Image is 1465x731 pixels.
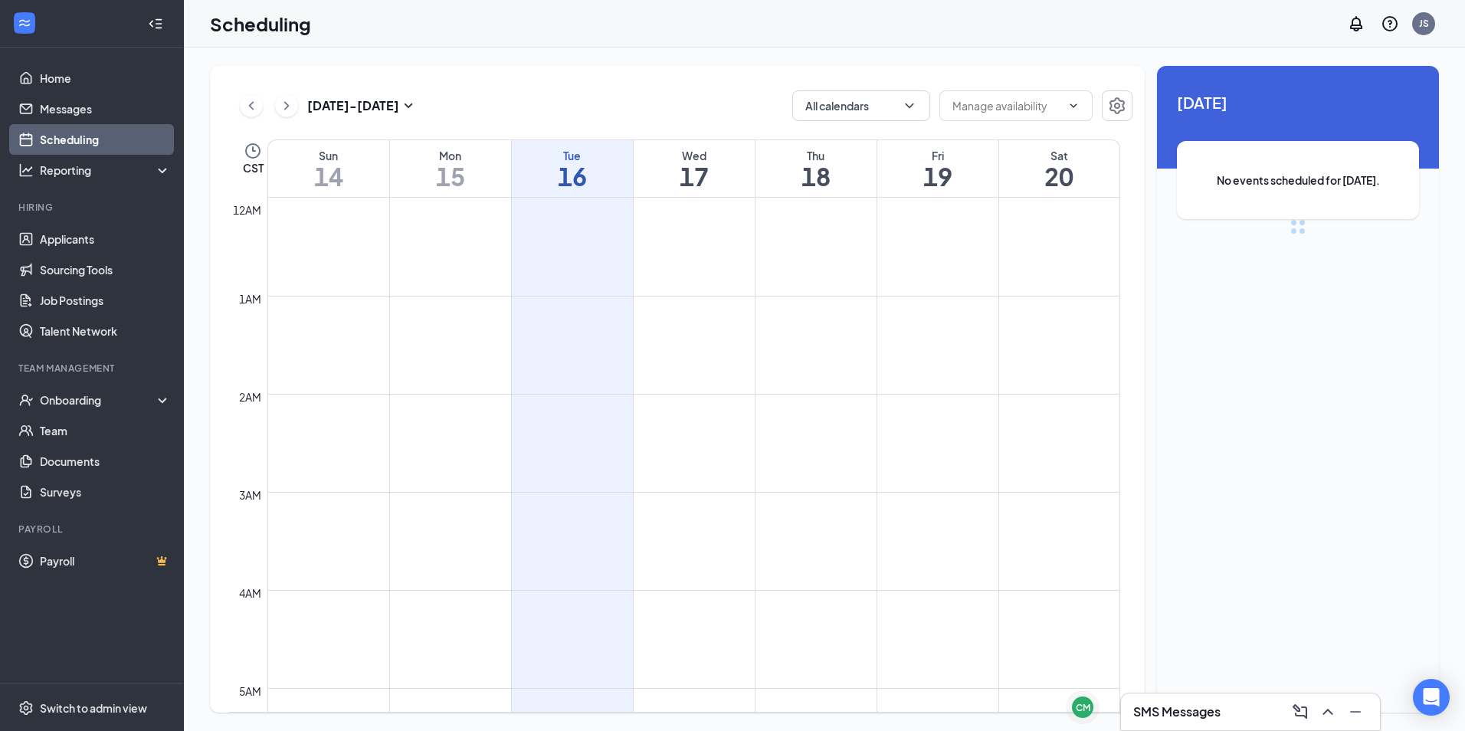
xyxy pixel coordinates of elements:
div: Onboarding [40,392,158,408]
div: Reporting [40,162,172,178]
a: September 14, 2025 [268,140,389,197]
a: Scheduling [40,124,171,155]
h1: 20 [999,163,1120,189]
a: Sourcing Tools [40,254,171,285]
a: Team [40,415,171,446]
button: All calendarsChevronDown [792,90,930,121]
svg: ChevronRight [279,97,294,115]
h3: SMS Messages [1133,703,1221,720]
div: Mon [390,148,511,163]
a: September 19, 2025 [877,140,998,197]
div: 12am [230,202,264,218]
svg: ComposeMessage [1291,703,1309,721]
div: 5am [236,683,264,700]
input: Manage availability [952,97,1061,114]
svg: WorkstreamLogo [17,15,32,31]
h1: 15 [390,163,511,189]
svg: Analysis [18,162,34,178]
span: No events scheduled for [DATE]. [1208,172,1388,188]
a: Job Postings [40,285,171,316]
a: Applicants [40,224,171,254]
div: 3am [236,487,264,503]
a: Surveys [40,477,171,507]
div: Tue [512,148,633,163]
button: ChevronLeft [240,94,263,117]
div: Wed [634,148,755,163]
h1: 14 [268,163,389,189]
h3: [DATE] - [DATE] [307,97,399,114]
h1: 17 [634,163,755,189]
svg: ChevronUp [1319,703,1337,721]
a: September 18, 2025 [755,140,877,197]
div: Sun [268,148,389,163]
div: Switch to admin view [40,700,147,716]
svg: ChevronDown [902,98,917,113]
a: September 16, 2025 [512,140,633,197]
div: Thu [755,148,877,163]
svg: Settings [1108,97,1126,115]
svg: Notifications [1347,15,1365,33]
a: Messages [40,93,171,124]
a: Home [40,63,171,93]
div: 1am [236,290,264,307]
button: Settings [1102,90,1132,121]
button: ComposeMessage [1288,700,1313,724]
h1: 19 [877,163,998,189]
a: Talent Network [40,316,171,346]
svg: QuestionInfo [1381,15,1399,33]
div: Hiring [18,201,168,214]
a: September 20, 2025 [999,140,1120,197]
h1: 18 [755,163,877,189]
button: ChevronRight [275,94,298,117]
div: CM [1076,701,1090,714]
div: JS [1419,17,1429,30]
a: September 15, 2025 [390,140,511,197]
h1: Scheduling [210,11,311,37]
svg: SmallChevronDown [399,97,418,115]
a: Documents [40,446,171,477]
div: Open Intercom Messenger [1413,679,1450,716]
svg: Settings [18,700,34,716]
div: Payroll [18,523,168,536]
button: ChevronUp [1316,700,1340,724]
div: 4am [236,585,264,602]
svg: Collapse [148,16,163,31]
svg: UserCheck [18,392,34,408]
svg: Minimize [1346,703,1365,721]
div: 2am [236,388,264,405]
button: Minimize [1343,700,1368,724]
div: Team Management [18,362,168,375]
a: September 17, 2025 [634,140,755,197]
h1: 16 [512,163,633,189]
svg: ChevronLeft [244,97,259,115]
div: Sat [999,148,1120,163]
span: CST [243,160,264,175]
svg: ChevronDown [1067,100,1080,112]
div: Fri [877,148,998,163]
a: PayrollCrown [40,546,171,576]
span: [DATE] [1177,90,1419,114]
svg: Clock [244,142,262,160]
